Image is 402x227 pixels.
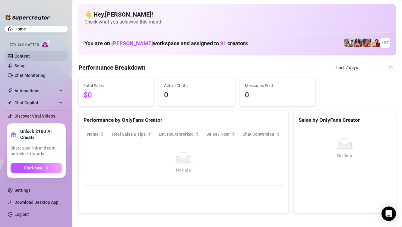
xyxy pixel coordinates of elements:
[206,131,230,137] span: Sales / Hour
[11,131,17,137] span: gift
[239,128,283,140] th: Chat Conversion
[84,116,283,124] div: Performance by OnlyFans Creator
[84,40,248,47] h1: You are on workspace and assigned to creators
[84,90,149,101] span: $0
[84,10,390,19] h4: 👋 Hey, [PERSON_NAME] !
[381,207,396,221] div: Open Intercom Messenger
[8,101,12,105] img: Chat Copilot
[41,40,51,49] img: AI Chatter
[111,40,153,46] span: [PERSON_NAME]
[381,39,389,46] span: + 87
[164,82,229,89] span: Active Chats
[84,82,149,89] span: Total Sales
[90,167,277,173] div: No data
[14,200,59,205] span: Download Desktop App
[8,88,13,93] span: thunderbolt
[14,73,46,78] a: Chat Monitoring
[203,128,239,140] th: Sales / Hour
[78,63,145,72] h4: Performance Breakdown
[14,63,26,68] a: Setup
[14,98,57,108] span: Chat Copilot
[336,63,392,72] span: Last 7 days
[8,42,39,48] span: Izzy AI Chatter
[389,66,393,69] span: calendar
[245,90,310,101] span: 0
[362,39,371,47] img: April (@aprilblaze)
[353,39,362,47] img: Aaliyah (@edmflowerfairy)
[299,116,391,124] div: Sales by OnlyFans Creator
[111,131,147,137] span: Total Sales & Tips
[107,128,155,140] th: Total Sales & Tips
[14,212,29,217] a: Log out
[45,166,49,170] span: arrow-right
[14,86,57,96] span: Automations
[14,54,30,58] a: Content
[159,131,195,137] div: Est. Hours Worked
[14,188,30,193] a: Settings
[5,14,50,20] img: logo-BBDzfeDw.svg
[87,131,99,137] span: Name
[242,131,275,137] span: Chat Conversion
[20,128,62,140] strong: Unlock $100 AI Credits
[11,145,62,157] span: Share your link and earn unlimited rewards
[84,128,107,140] th: Name
[8,200,13,205] span: download
[372,39,380,47] img: Sophia (@thesophiapayan)
[344,39,353,47] img: ildgaf (@ildgaff)
[14,114,55,118] a: Discover Viral Videos
[14,27,26,31] a: Home
[24,166,42,170] span: Start now
[301,153,388,159] div: No data
[220,40,226,46] span: 91
[11,163,62,173] button: Start nowarrow-right
[164,90,229,101] span: 0
[245,82,310,89] span: Messages Sent
[84,19,390,25] span: Check what you achieved this month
